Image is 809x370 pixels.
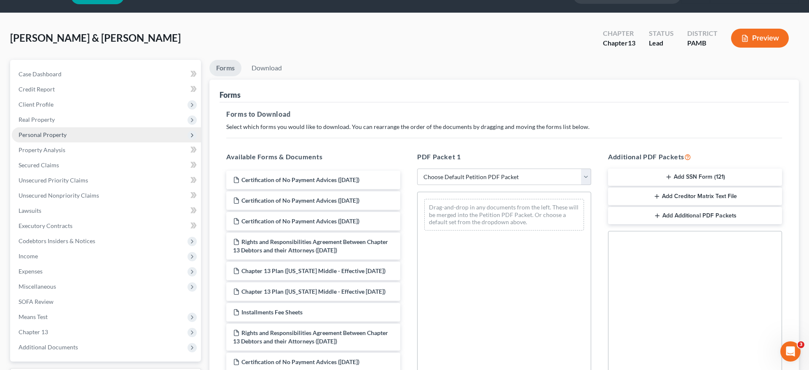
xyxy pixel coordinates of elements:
span: Expenses [19,268,43,275]
span: Credit Report [19,86,55,93]
a: Case Dashboard [12,67,201,82]
span: Secured Claims [19,161,59,169]
span: Executory Contracts [19,222,72,229]
span: Property Analysis [19,146,65,153]
span: Client Profile [19,101,54,108]
div: Status [649,29,674,38]
span: Lawsuits [19,207,41,214]
span: 13 [628,39,635,47]
span: Rights and Responsibilities Agreement Between Chapter 13 Debtors and their Attorneys ([DATE]) [233,329,388,345]
button: Add SSN Form (121) [608,169,782,186]
a: Unsecured Priority Claims [12,173,201,188]
span: Certification of No Payment Advices ([DATE]) [241,197,359,204]
a: Property Analysis [12,142,201,158]
a: Secured Claims [12,158,201,173]
h5: PDF Packet 1 [417,152,591,162]
a: Unsecured Nonpriority Claims [12,188,201,203]
span: Unsecured Priority Claims [19,177,88,184]
div: Chapter [603,29,635,38]
span: Chapter 13 Plan ([US_STATE] Middle - Effective [DATE]) [241,288,386,295]
a: Credit Report [12,82,201,97]
button: Add Additional PDF Packets [608,207,782,225]
button: Preview [731,29,789,48]
span: Chapter 13 Plan ([US_STATE] Middle - Effective [DATE]) [241,267,386,274]
span: Case Dashboard [19,70,62,78]
iframe: Intercom live chat [780,341,801,362]
h5: Forms to Download [226,109,782,119]
div: District [687,29,718,38]
a: Executory Contracts [12,218,201,233]
span: Chapter 13 [19,328,48,335]
span: Rights and Responsibilities Agreement Between Chapter 13 Debtors and their Attorneys ([DATE]) [233,238,388,254]
span: Codebtors Insiders & Notices [19,237,95,244]
span: Additional Documents [19,343,78,351]
span: Means Test [19,313,48,320]
span: Personal Property [19,131,67,138]
span: 3 [798,341,804,348]
span: Certification of No Payment Advices ([DATE]) [241,358,359,365]
a: Lawsuits [12,203,201,218]
span: Installments Fee Sheets [241,308,303,316]
div: Lead [649,38,674,48]
h5: Additional PDF Packets [608,152,782,162]
span: Real Property [19,116,55,123]
button: Add Creditor Matrix Text File [608,188,782,205]
span: Miscellaneous [19,283,56,290]
div: Chapter [603,38,635,48]
span: Income [19,252,38,260]
a: Download [245,60,289,76]
a: Forms [209,60,241,76]
span: Certification of No Payment Advices ([DATE]) [241,217,359,225]
span: Certification of No Payment Advices ([DATE]) [241,176,359,183]
p: Select which forms you would like to download. You can rearrange the order of the documents by dr... [226,123,782,131]
a: SOFA Review [12,294,201,309]
div: PAMB [687,38,718,48]
div: Forms [220,90,241,100]
span: SOFA Review [19,298,54,305]
div: Drag-and-drop in any documents from the left. These will be merged into the Petition PDF Packet. ... [424,199,584,231]
span: Unsecured Nonpriority Claims [19,192,99,199]
h5: Available Forms & Documents [226,152,400,162]
span: [PERSON_NAME] & [PERSON_NAME] [10,32,181,44]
